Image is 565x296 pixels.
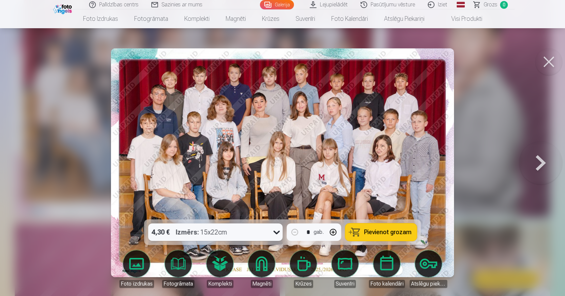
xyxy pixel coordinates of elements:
div: 15x22cm [176,223,227,241]
a: Magnēti [243,250,280,288]
a: Foto izdrukas [75,9,126,28]
div: Foto kalendāri [369,280,405,288]
a: Krūzes [254,9,288,28]
a: Suvenīri [288,9,323,28]
a: Visi produkti [432,9,490,28]
div: 4,30 € [148,223,173,241]
a: Komplekti [176,9,218,28]
div: Krūzes [294,280,313,288]
div: Foto izdrukas [119,280,154,288]
a: Foto izdrukas [118,250,155,288]
a: Magnēti [218,9,254,28]
div: Atslēgu piekariņi [410,280,447,288]
div: Magnēti [251,280,273,288]
a: Komplekti [201,250,239,288]
a: Fotogrāmata [159,250,197,288]
img: /fa1 [53,3,74,14]
a: Fotogrāmata [126,9,176,28]
strong: Izmērs : [176,227,199,237]
button: Pievienot grozam [345,223,417,241]
span: Grozs [484,1,497,9]
span: 0 [500,1,508,9]
a: Krūzes [285,250,322,288]
a: Atslēgu piekariņi [410,250,447,288]
a: Suvenīri [326,250,364,288]
a: Foto kalendāri [368,250,406,288]
a: Foto kalendāri [323,9,376,28]
a: Atslēgu piekariņi [376,9,432,28]
div: Komplekti [207,280,233,288]
span: Pievienot grozam [364,229,412,235]
div: Fotogrāmata [162,280,194,288]
div: gab. [314,228,324,236]
div: Suvenīri [334,280,356,288]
